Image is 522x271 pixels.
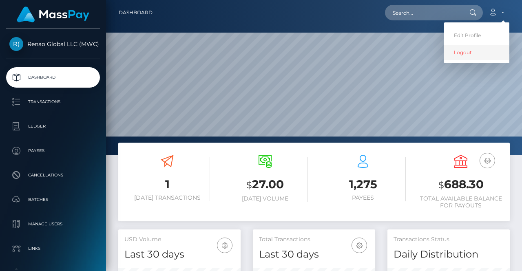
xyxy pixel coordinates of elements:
[119,4,153,21] a: Dashboard
[9,145,97,157] p: Payees
[418,176,504,193] h3: 688.30
[394,236,504,244] h5: Transactions Status
[418,195,504,209] h6: Total Available Balance for Payouts
[246,179,252,191] small: $
[6,40,100,48] span: Renao Global LLC (MWC)
[9,37,23,51] img: Renao Global LLC (MWC)
[222,195,308,202] h6: [DATE] Volume
[438,179,444,191] small: $
[6,238,100,259] a: Links
[444,28,509,43] a: Edit Profile
[124,194,210,201] h6: [DATE] Transactions
[9,218,97,230] p: Manage Users
[320,194,406,201] h6: Payees
[6,165,100,185] a: Cancellations
[9,120,97,132] p: Ledger
[9,71,97,84] p: Dashboard
[6,116,100,137] a: Ledger
[259,236,369,244] h5: Total Transactions
[9,169,97,181] p: Cancellations
[222,176,308,193] h3: 27.00
[6,214,100,234] a: Manage Users
[385,5,462,20] input: Search...
[17,7,89,22] img: MassPay Logo
[444,45,509,60] a: Logout
[124,176,210,192] h3: 1
[9,194,97,206] p: Batches
[6,67,100,88] a: Dashboard
[9,96,97,108] p: Transactions
[320,176,406,192] h3: 1,275
[124,247,234,262] h4: Last 30 days
[6,189,100,210] a: Batches
[394,247,504,262] h4: Daily Distribution
[124,236,234,244] h5: USD Volume
[9,242,97,255] p: Links
[6,141,100,161] a: Payees
[259,247,369,262] h4: Last 30 days
[6,92,100,112] a: Transactions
